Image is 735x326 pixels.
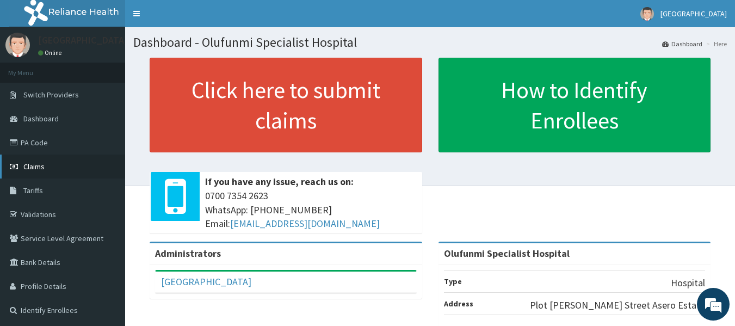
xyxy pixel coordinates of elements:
a: How to Identify Enrollees [438,58,711,152]
span: Tariffs [23,186,43,195]
h1: Dashboard - Olufunmi Specialist Hospital [133,35,727,50]
img: d_794563401_company_1708531726252_794563401 [20,54,44,82]
img: User Image [640,7,654,21]
span: [GEOGRAPHIC_DATA] [660,9,727,19]
p: Hospital [671,276,705,290]
span: Claims [23,162,45,171]
textarea: Type your message and hit 'Enter' [5,213,207,251]
b: If you have any issue, reach us on: [205,175,354,188]
a: Dashboard [662,39,702,48]
img: User Image [5,33,30,57]
div: Chat with us now [57,61,183,75]
b: Type [444,276,462,286]
span: Switch Providers [23,90,79,100]
p: Plot [PERSON_NAME] Street Asero Estate [530,298,705,312]
strong: Olufunmi Specialist Hospital [444,247,570,260]
a: Click here to submit claims [150,58,422,152]
li: Here [703,39,727,48]
b: Administrators [155,247,221,260]
span: We're online! [63,95,150,205]
a: [EMAIL_ADDRESS][DOMAIN_NAME] [230,217,380,230]
p: [GEOGRAPHIC_DATA] [38,35,128,45]
a: [GEOGRAPHIC_DATA] [161,275,251,288]
span: 0700 7354 2623 WhatsApp: [PHONE_NUMBER] Email: [205,189,417,231]
a: Online [38,49,64,57]
b: Address [444,299,473,309]
span: Dashboard [23,114,59,124]
div: Minimize live chat window [178,5,205,32]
